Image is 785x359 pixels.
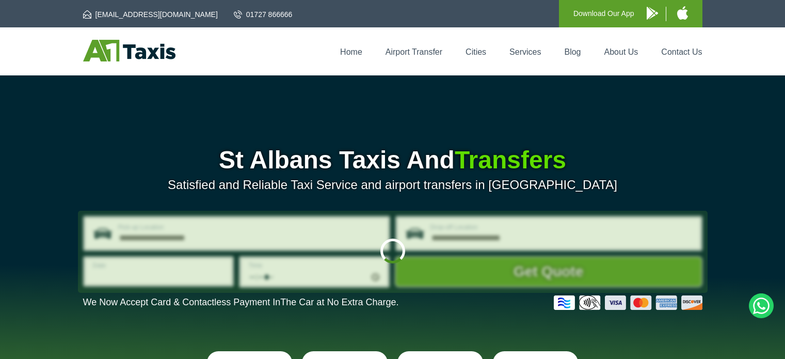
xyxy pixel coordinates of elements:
[554,295,702,310] img: Credit And Debit Cards
[83,148,702,173] h1: St Albans Taxis And
[573,7,634,20] p: Download Our App
[466,48,486,56] a: Cities
[647,7,658,20] img: A1 Taxis Android App
[234,9,293,20] a: 01727 866666
[455,146,566,174] span: Transfers
[83,297,399,308] p: We Now Accept Card & Contactless Payment In
[564,48,581,56] a: Blog
[677,6,688,20] img: A1 Taxis iPhone App
[386,48,442,56] a: Airport Transfer
[280,297,398,307] span: The Car at No Extra Charge.
[604,48,638,56] a: About Us
[83,178,702,192] p: Satisfied and Reliable Taxi Service and airport transfers in [GEOGRAPHIC_DATA]
[509,48,541,56] a: Services
[83,40,175,61] img: A1 Taxis St Albans LTD
[661,48,702,56] a: Contact Us
[83,9,218,20] a: [EMAIL_ADDRESS][DOMAIN_NAME]
[340,48,362,56] a: Home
